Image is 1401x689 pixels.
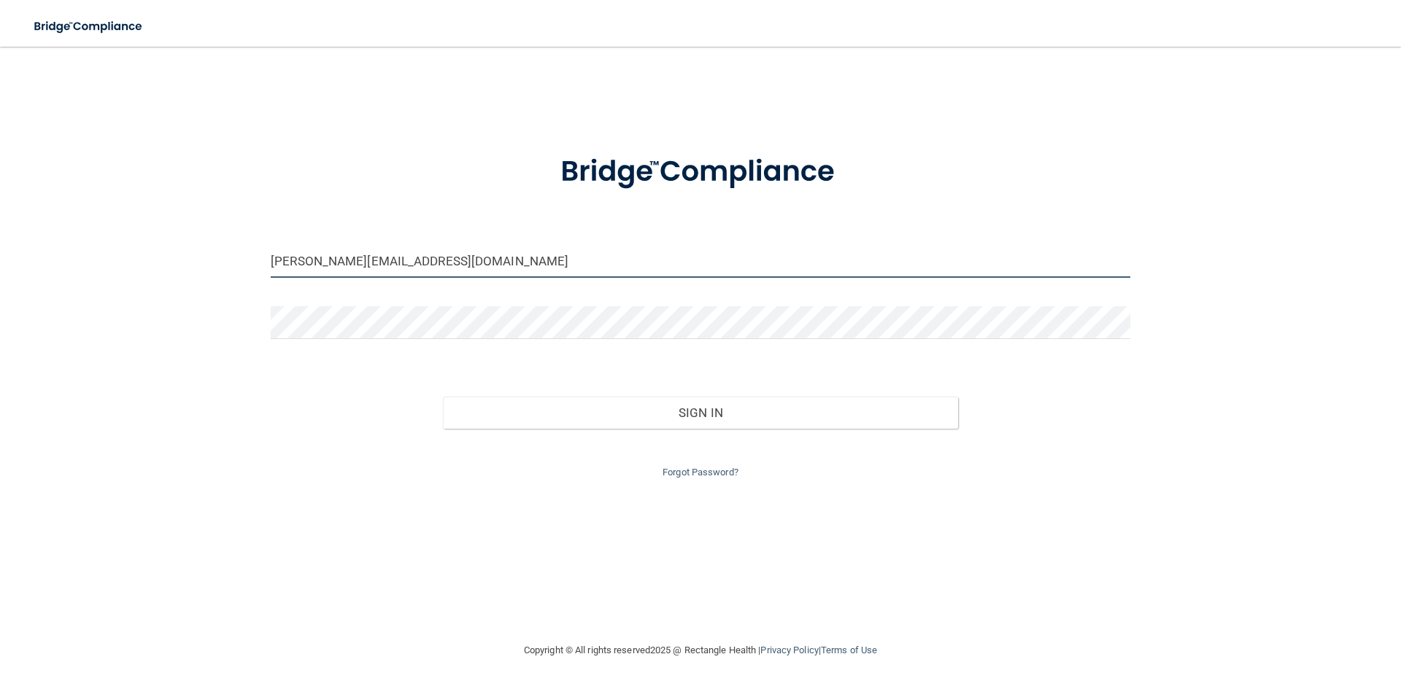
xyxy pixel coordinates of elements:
a: Privacy Policy [760,645,818,655]
a: Forgot Password? [663,467,738,478]
iframe: Drift Widget Chat Controller [1149,585,1383,644]
div: Copyright © All rights reserved 2025 @ Rectangle Health | | [434,627,967,674]
img: bridge_compliance_login_screen.278c3ca4.svg [22,12,156,42]
input: Email [271,245,1130,278]
button: Sign In [443,397,959,429]
img: bridge_compliance_login_screen.278c3ca4.svg [530,134,871,210]
a: Terms of Use [821,645,877,655]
